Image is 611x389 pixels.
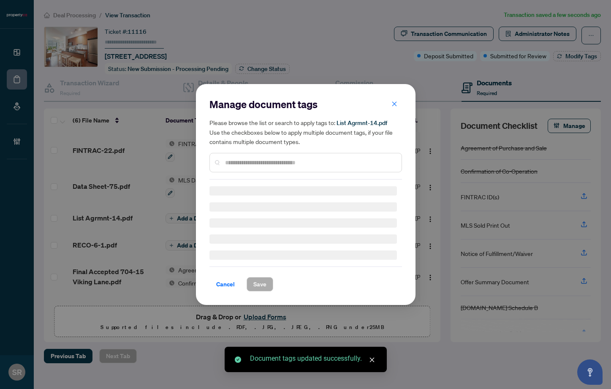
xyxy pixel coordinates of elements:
button: Cancel [209,277,242,291]
span: close [391,101,397,107]
a: Close [367,355,377,365]
span: List Agrmnt-14.pdf [337,119,387,127]
button: Save [247,277,273,291]
h5: Please browse the list or search to apply tags to: Use the checkboxes below to apply multiple doc... [209,118,402,146]
div: Document tags updated successfully. [250,354,377,364]
button: Open asap [577,359,603,385]
span: Cancel [216,277,235,291]
span: close [369,357,375,363]
h2: Manage document tags [209,98,402,111]
span: check-circle [235,356,241,363]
